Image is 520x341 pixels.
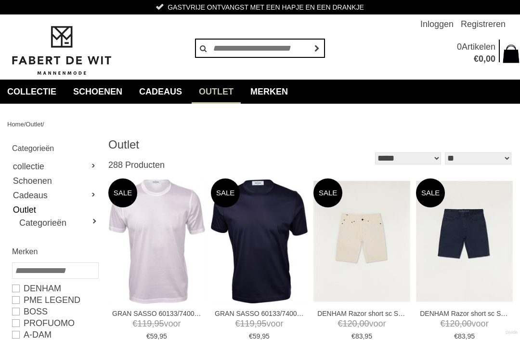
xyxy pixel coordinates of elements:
span: 119 [137,319,152,328]
span: 95 [364,332,372,340]
span: 0 [457,42,462,52]
a: Outlet [192,80,241,104]
span: 95 [257,319,266,328]
span: € [338,319,342,328]
a: Outlet [12,203,98,217]
a: Merken [243,80,295,104]
a: Categorieën [19,217,98,229]
span: , [466,332,468,340]
a: Registreren [461,14,506,34]
a: Inloggen [420,14,454,34]
span: Artikelen [462,42,495,52]
h2: Merken [12,246,98,258]
span: , [157,332,159,340]
span: 59 [150,332,158,340]
span: , [260,332,262,340]
a: PROFUOMO [12,317,98,329]
span: € [351,332,355,340]
img: GRAN SASSO 60133/74002 T-shirts [108,179,205,304]
span: 120 [342,319,357,328]
span: 95 [467,332,475,340]
span: voor [215,318,304,330]
img: GRAN SASSO 60133/74002 T-shirts [211,179,308,303]
img: DENHAM Razor short sc Shorts [313,181,410,302]
span: 00 [360,319,369,328]
span: 95 [262,332,270,340]
span: , [357,319,360,328]
span: 95 [159,332,167,340]
span: € [441,319,445,328]
a: Schoenen [12,174,98,188]
span: 00 [486,54,495,64]
span: 83 [458,332,466,340]
span: voor [317,318,406,330]
h1: Outlet [108,137,311,152]
img: Fabert de Wit [7,25,116,77]
a: collectie [12,159,98,174]
a: DENHAM Razor short sc Shorts [420,309,509,318]
span: / [24,121,26,128]
span: € [249,332,253,340]
h2: Categorieën [12,142,98,154]
span: € [454,332,458,340]
span: 83 [355,332,363,340]
a: GRAN SASSO 60133/74002 T-shirts [215,309,304,318]
span: € [132,319,137,328]
a: DENHAM Razor short sc Shorts [317,309,406,318]
a: DENHAM [12,283,98,294]
a: GRAN SASSO 60133/74002 T-shirts [112,309,201,318]
img: DENHAM Razor short sc Shorts [416,181,513,302]
span: , [152,319,154,328]
span: 120 [445,319,460,328]
a: A-DAM [12,329,98,341]
span: , [363,332,364,340]
span: voor [420,318,509,330]
a: Outlet [26,121,42,128]
span: , [483,54,486,64]
span: / [42,121,44,128]
a: Cadeaus [132,80,189,104]
span: 288 Producten [108,160,165,170]
span: 119 [240,319,254,328]
span: € [235,319,240,328]
a: BOSS [12,306,98,317]
a: PME LEGEND [12,294,98,306]
a: Schoenen [66,80,130,104]
span: , [460,319,462,328]
span: 59 [253,332,260,340]
span: € [146,332,150,340]
span: 95 [154,319,164,328]
a: Home [7,121,24,128]
span: € [474,54,479,64]
span: , [254,319,257,328]
a: Cadeaus [12,188,98,203]
span: voor [112,318,201,330]
span: 0 [479,54,483,64]
span: 00 [462,319,472,328]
